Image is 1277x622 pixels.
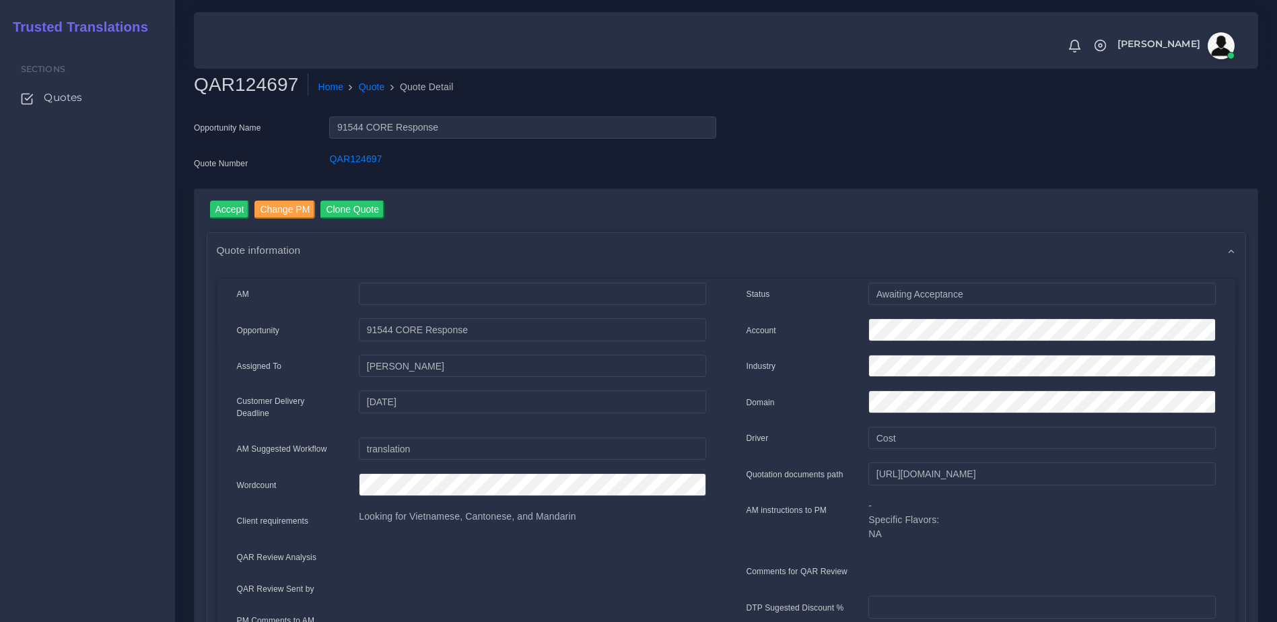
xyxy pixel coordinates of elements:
span: Quotes [44,90,82,105]
a: QAR124697 [329,153,382,164]
span: Sections [21,64,65,74]
label: Status [747,288,770,300]
a: Home [318,80,343,94]
input: Accept [210,201,250,219]
a: Trusted Translations [3,16,148,38]
li: Quote Detail [385,80,454,94]
label: Industry [747,360,776,372]
input: pm [359,355,705,378]
p: - Specific Flavors: NA [868,499,1215,541]
a: Quotes [10,83,165,112]
a: [PERSON_NAME]avatar [1111,32,1239,59]
input: Clone Quote [320,201,384,219]
label: Driver [747,432,769,444]
label: AM instructions to PM [747,504,827,516]
label: QAR Review Sent by [237,583,314,595]
label: Quotation documents path [747,469,843,481]
label: AM Suggested Workflow [237,443,327,455]
input: Change PM [254,201,315,219]
div: Quote information [207,233,1245,267]
label: AM [237,288,249,300]
label: Opportunity Name [194,122,261,134]
label: DTP Sugested Discount % [747,602,844,614]
label: Account [747,324,776,337]
label: QAR Review Analysis [237,551,317,563]
label: Opportunity [237,324,280,337]
label: Assigned To [237,360,282,372]
label: Wordcount [237,479,277,491]
img: avatar [1208,32,1235,59]
label: Client requirements [237,515,309,527]
label: Customer Delivery Deadline [237,395,339,419]
a: Quote [359,80,385,94]
label: Comments for QAR Review [747,565,848,578]
span: [PERSON_NAME] [1117,39,1200,48]
h2: QAR124697 [194,73,308,96]
h2: Trusted Translations [3,19,148,35]
span: Quote information [217,242,301,258]
p: Looking for Vietnamese, Cantonese, and Mandarin [359,510,705,524]
label: Quote Number [194,158,248,170]
label: Domain [747,396,775,409]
